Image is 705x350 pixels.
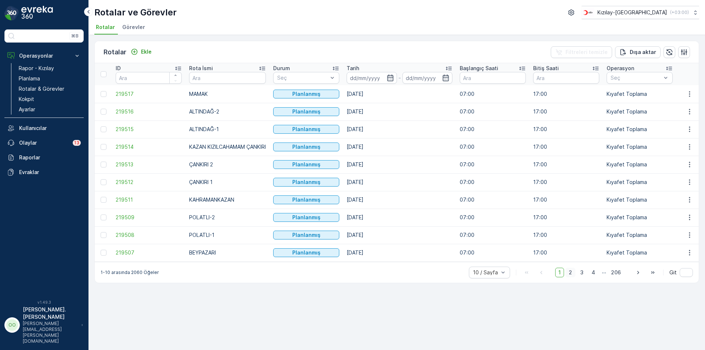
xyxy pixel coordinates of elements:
[347,65,359,72] p: Tarih
[101,232,106,238] div: Toggle Row Selected
[71,33,79,39] p: ⌘B
[343,120,456,138] td: [DATE]
[343,156,456,173] td: [DATE]
[603,209,676,226] td: Kıyafet Toplama
[273,231,339,239] button: Planlanmış
[96,24,115,31] span: Rotalar
[460,72,526,84] input: Ara
[343,209,456,226] td: [DATE]
[456,191,529,209] td: 07:00
[19,125,81,132] p: Kullanıcılar
[456,120,529,138] td: 07:00
[343,103,456,120] td: [DATE]
[19,106,35,113] p: Ayarlar
[74,140,79,146] p: 13
[189,65,213,72] p: Rota İsmi
[343,85,456,103] td: [DATE]
[185,173,270,191] td: ÇANKIRI 1
[529,85,603,103] td: 17:00
[603,138,676,156] td: Kıyafet Toplama
[101,179,106,185] div: Toggle Row Selected
[19,169,81,176] p: Evraklar
[292,108,321,115] p: Planlanmış
[603,120,676,138] td: Kıyafet Toplama
[101,91,106,97] div: Toggle Row Selected
[529,173,603,191] td: 17:00
[347,72,397,84] input: dd/mm/yyyy
[116,108,182,115] a: 219516
[116,143,182,151] span: 219514
[582,6,699,19] button: Kızılay-[GEOGRAPHIC_DATA](+03:00)
[277,74,328,82] p: Seç
[116,161,182,168] a: 219513
[19,154,81,161] p: Raporlar
[529,156,603,173] td: 17:00
[101,144,106,150] div: Toggle Row Selected
[343,138,456,156] td: [DATE]
[456,85,529,103] td: 07:00
[669,269,677,276] span: Git
[456,226,529,244] td: 07:00
[16,73,84,84] a: Planlama
[456,209,529,226] td: 07:00
[185,156,270,173] td: ÇANKIRI 2
[116,178,182,186] a: 219512
[292,231,321,239] p: Planlanmış
[551,46,612,58] button: Filtreleri temizle
[456,173,529,191] td: 07:00
[4,150,84,165] a: Raporlar
[122,24,145,31] span: Görevler
[292,126,321,133] p: Planlanmış
[16,104,84,115] a: Ayarlar
[343,244,456,261] td: [DATE]
[456,103,529,120] td: 07:00
[185,138,270,156] td: KAZAN KIZILCAHAMAM ÇANKIRI
[4,121,84,136] a: Kullanıcılar
[16,84,84,94] a: Rotalar & Görevler
[529,103,603,120] td: 17:00
[185,103,270,120] td: ALTINDAĞ-2
[19,52,69,59] p: Operasyonlar
[116,90,182,98] a: 219517
[603,85,676,103] td: Kıyafet Toplama
[116,126,182,133] a: 219515
[603,103,676,120] td: Kıyafet Toplama
[588,268,599,277] span: 4
[597,9,667,16] p: Kızılay-[GEOGRAPHIC_DATA]
[273,160,339,169] button: Planlanmış
[603,191,676,209] td: Kıyafet Toplama
[19,75,40,82] p: Planlama
[603,173,676,191] td: Kıyafet Toplama
[292,143,321,151] p: Planlanmış
[603,156,676,173] td: Kıyafet Toplama
[116,214,182,221] span: 219509
[101,197,106,203] div: Toggle Row Selected
[273,178,339,187] button: Planlanmış
[19,95,34,103] p: Kokpit
[292,196,321,203] p: Planlanmış
[273,142,339,151] button: Planlanmış
[4,306,84,344] button: OO[PERSON_NAME].[PERSON_NAME][PERSON_NAME][EMAIL_ADDRESS][PERSON_NAME][DOMAIN_NAME]
[94,7,177,18] p: Rotalar ve Görevler
[273,90,339,98] button: Planlanmış
[529,120,603,138] td: 17:00
[101,270,159,275] p: 1-10 arasında 2060 Öğeler
[101,162,106,167] div: Toggle Row Selected
[273,107,339,116] button: Planlanmış
[185,191,270,209] td: KAHRAMANKAZAN
[603,226,676,244] td: Kıyafet Toplama
[529,209,603,226] td: 17:00
[615,46,661,58] button: Dışa aktar
[19,85,64,93] p: Rotalar & Görevler
[185,85,270,103] td: MAMAK
[141,48,152,55] p: Ekle
[292,249,321,256] p: Planlanmış
[608,268,624,277] span: 206
[273,125,339,134] button: Planlanmış
[602,268,606,277] p: ...
[456,138,529,156] td: 07:00
[23,321,78,344] p: [PERSON_NAME][EMAIL_ADDRESS][PERSON_NAME][DOMAIN_NAME]
[116,231,182,239] a: 219508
